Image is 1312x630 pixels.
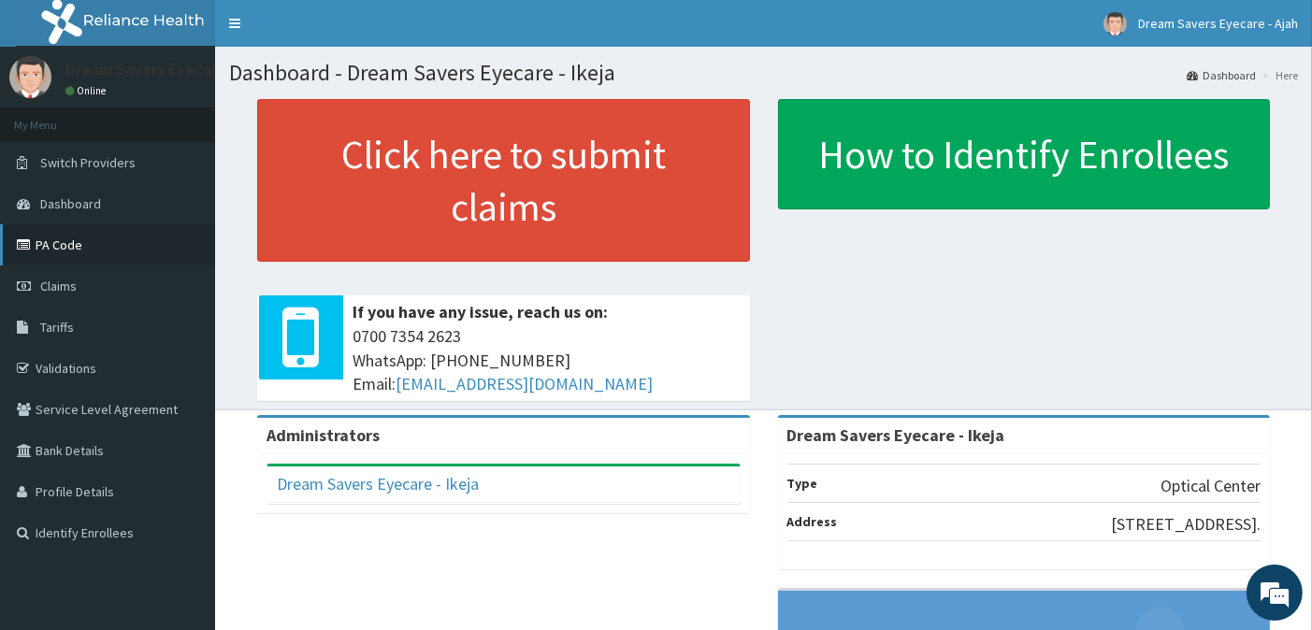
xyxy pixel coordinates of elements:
span: Tariffs [40,319,74,336]
li: Here [1258,67,1298,83]
b: If you have any issue, reach us on: [353,301,608,322]
span: 0700 7354 2623 WhatsApp: [PHONE_NUMBER] Email: [353,324,741,396]
h1: Dashboard - Dream Savers Eyecare - Ikeja [229,61,1298,85]
p: Dream Savers Eyecare - Ajah [65,61,270,78]
a: Dashboard [1187,67,1256,83]
a: [EMAIL_ADDRESS][DOMAIN_NAME] [396,373,653,394]
span: Dashboard [40,195,101,212]
img: User Image [1103,12,1127,36]
a: Click here to submit claims [257,99,750,262]
p: [STREET_ADDRESS]. [1111,512,1261,537]
a: Dream Savers Eyecare - Ikeja [277,473,479,494]
span: Switch Providers [40,154,136,171]
b: Address [787,513,838,530]
a: How to Identify Enrollees [778,99,1271,209]
a: Online [65,84,110,97]
p: Optical Center [1161,474,1261,498]
img: User Image [9,56,51,98]
b: Type [787,475,818,492]
span: Claims [40,278,77,294]
strong: Dream Savers Eyecare - Ikeja [787,424,1005,446]
b: Administrators [267,424,380,446]
span: Dream Savers Eyecare - Ajah [1138,15,1298,32]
